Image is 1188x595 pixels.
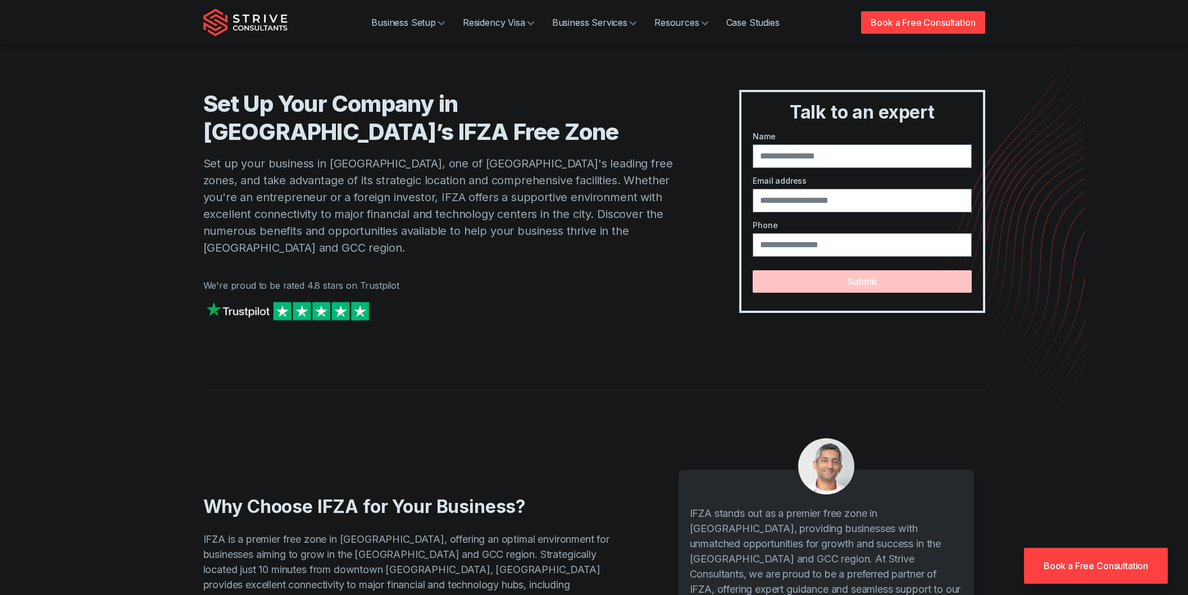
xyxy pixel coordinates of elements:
[753,270,971,293] button: Submit
[203,279,695,292] p: We're proud to be rated 4.8 stars on Trustpilot
[543,11,645,34] a: Business Services
[753,175,971,187] label: Email address
[746,101,978,124] h3: Talk to an expert
[861,11,985,34] a: Book a Free Consultation
[798,438,854,494] img: Pali Banwait, CEO, Strive Consultants, Dubai, UAE
[203,299,372,323] img: Strive on Trustpilot
[203,496,618,518] h2: Why Choose IFZA for Your Business?
[753,219,971,231] label: Phone
[1024,548,1168,584] a: Book a Free Consultation
[753,130,971,142] label: Name
[362,11,454,34] a: Business Setup
[454,11,543,34] a: Residency Visa
[203,8,288,37] img: Strive Consultants
[645,11,717,34] a: Resources
[717,11,789,34] a: Case Studies
[203,90,695,146] h1: Set Up Your Company in [GEOGRAPHIC_DATA]’s IFZA Free Zone
[203,155,695,256] p: Set up your business in [GEOGRAPHIC_DATA], one of [GEOGRAPHIC_DATA]'s leading free zones, and tak...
